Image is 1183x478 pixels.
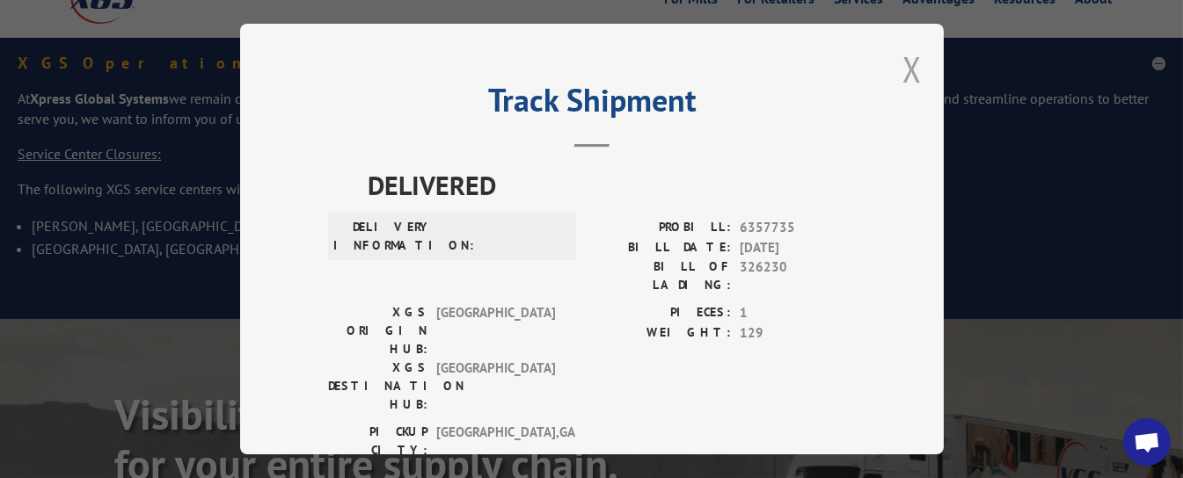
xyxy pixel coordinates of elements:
[436,303,555,358] span: [GEOGRAPHIC_DATA]
[1123,418,1171,466] a: Open chat
[328,303,427,358] label: XGS ORIGIN HUB:
[592,323,731,344] label: WEIGHT:
[740,238,856,258] span: [DATE]
[328,358,427,414] label: XGS DESTINATION HUB:
[328,423,427,460] label: PICKUP CITY:
[328,88,856,121] h2: Track Shipment
[592,238,731,258] label: BILL DATE:
[436,423,555,460] span: [GEOGRAPHIC_DATA] , GA
[368,165,856,205] span: DELIVERED
[592,218,731,238] label: PROBILL:
[740,303,856,323] span: 1
[592,257,731,294] label: BILL OF LADING:
[740,323,856,344] span: 129
[740,257,856,294] span: 326230
[333,218,433,255] label: DELIVERY INFORMATION:
[902,46,922,92] button: Close modal
[592,303,731,323] label: PIECES:
[436,358,555,414] span: [GEOGRAPHIC_DATA]
[740,218,856,238] span: 6357735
